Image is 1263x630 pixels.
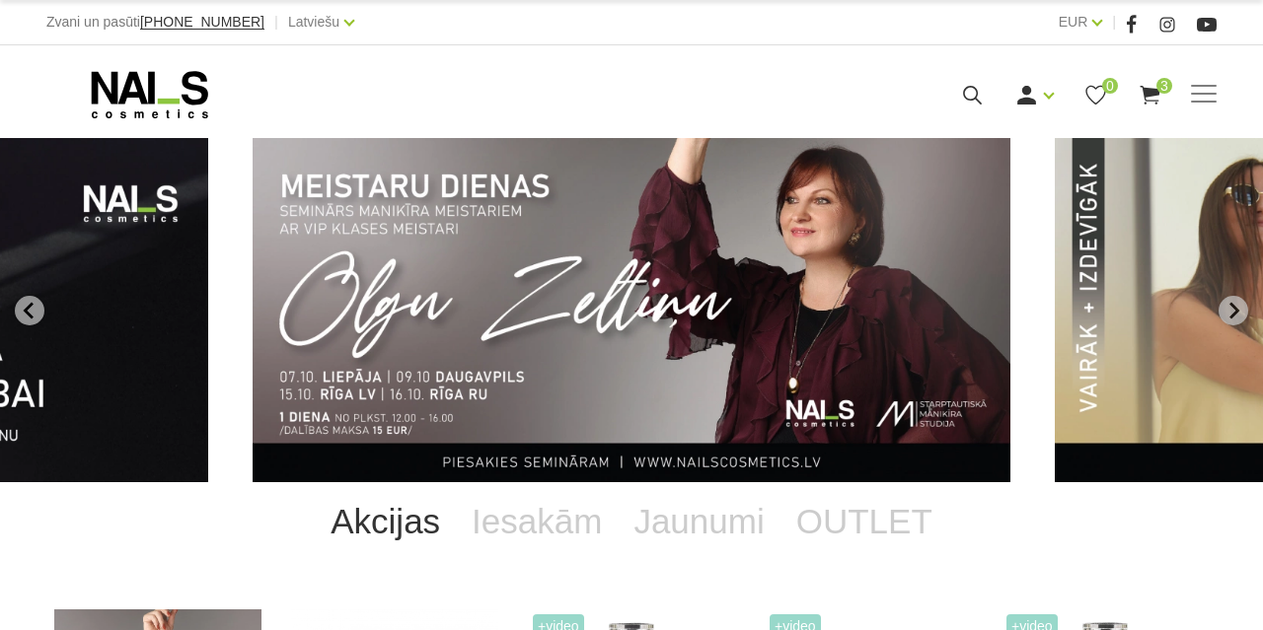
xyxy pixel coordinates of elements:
span: 0 [1102,78,1118,94]
span: 3 [1156,78,1172,94]
a: Iesakām [456,482,618,561]
a: Jaunumi [618,482,780,561]
a: OUTLET [780,482,948,561]
a: EUR [1059,10,1088,34]
a: 0 [1083,83,1108,107]
span: | [274,10,278,35]
a: 3 [1138,83,1162,107]
a: [PHONE_NUMBER] [140,15,264,30]
div: Zvani un pasūti [46,10,264,35]
button: Next slide [1219,296,1248,325]
span: | [1112,10,1116,35]
button: Go to last slide [15,296,44,325]
li: 1 of 13 [253,138,1010,482]
a: Latviešu [288,10,339,34]
span: [PHONE_NUMBER] [140,14,264,30]
a: Akcijas [315,482,456,561]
